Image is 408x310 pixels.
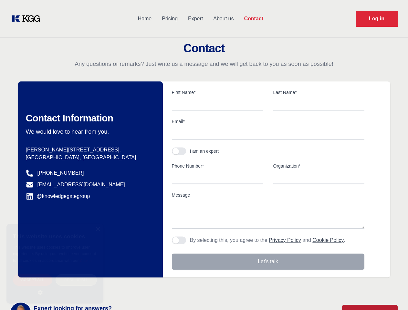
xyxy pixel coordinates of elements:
h2: Contact Information [26,112,152,124]
p: [GEOGRAPHIC_DATA], [GEOGRAPHIC_DATA] [26,154,152,161]
a: Contact [239,10,268,27]
label: Message [172,192,364,198]
a: Request Demo [356,11,398,27]
a: @knowledgegategroup [26,192,90,200]
button: Let's talk [172,253,364,270]
h2: Contact [8,42,400,55]
label: Email* [172,118,364,125]
p: By selecting this, you agree to the and . [190,236,345,244]
label: Last Name* [273,89,364,96]
div: This website uses cookies [13,229,97,244]
a: Expert [183,10,208,27]
a: [PHONE_NUMBER] [37,169,84,177]
div: Accept all [13,274,52,285]
a: KOL Knowledge Platform: Talk to Key External Experts (KEE) [10,14,45,24]
label: First Name* [172,89,263,96]
label: Organization* [273,163,364,169]
a: Cookie Policy [312,237,344,243]
div: Decline all [56,274,97,285]
a: Home [132,10,157,27]
p: Any questions or remarks? Just write us a message and we will get back to you as soon as possible! [8,60,400,68]
a: [EMAIL_ADDRESS][DOMAIN_NAME] [37,181,125,189]
a: Pricing [157,10,183,27]
label: Phone Number* [172,163,263,169]
div: Close [95,227,100,232]
a: Cookie Policy [13,259,92,269]
a: About us [208,10,239,27]
span: This website uses cookies to improve user experience. By using our website you consent to all coo... [13,245,96,263]
iframe: Chat Widget [376,279,408,310]
a: Privacy Policy [269,237,301,243]
p: [PERSON_NAME][STREET_ADDRESS], [26,146,152,154]
div: I am an expert [190,148,219,154]
p: We would love to hear from you. [26,128,152,136]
